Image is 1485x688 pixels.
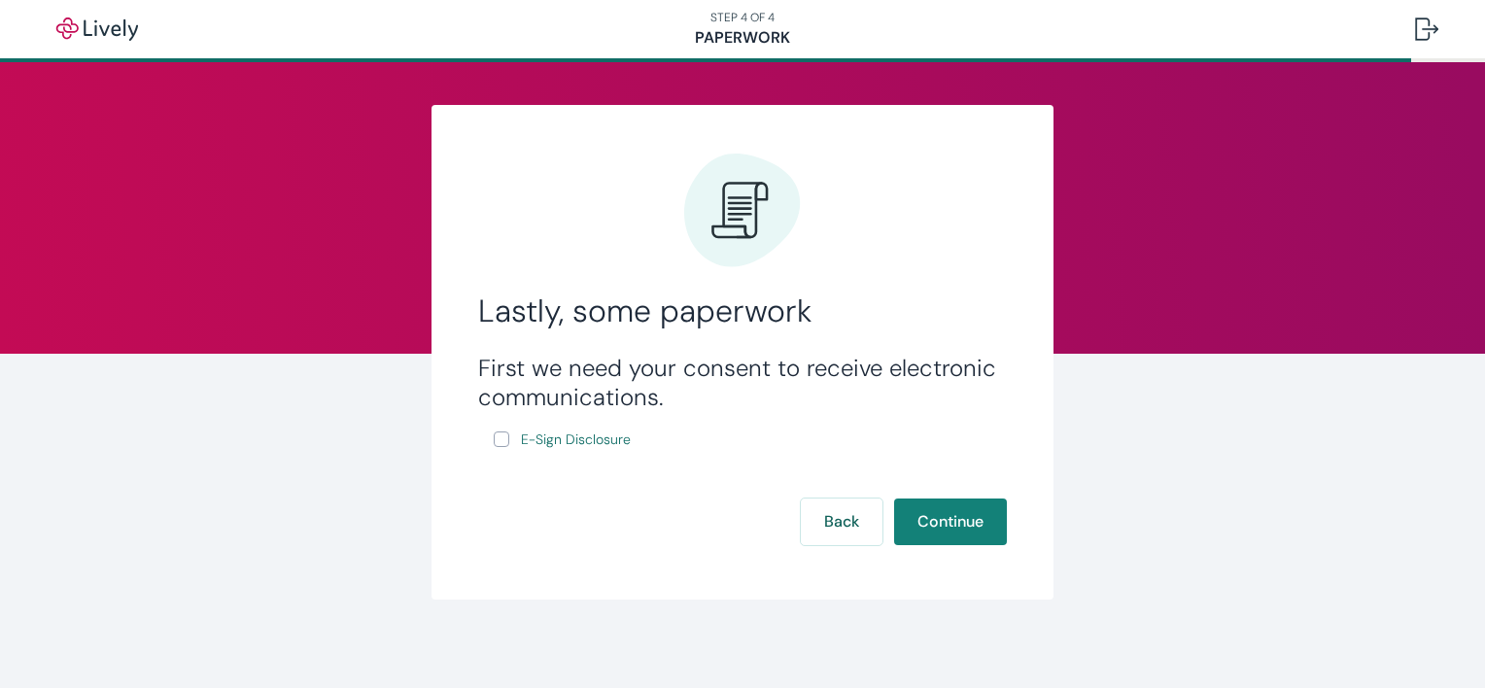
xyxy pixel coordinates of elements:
button: Back [801,499,882,545]
a: e-sign disclosure document [517,428,635,452]
span: E-Sign Disclosure [521,430,631,450]
button: Continue [894,499,1007,545]
img: Lively [43,17,152,41]
h2: Lastly, some paperwork [478,292,1007,330]
h3: First we need your consent to receive electronic communications. [478,354,1007,412]
button: Log out [1399,6,1454,52]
